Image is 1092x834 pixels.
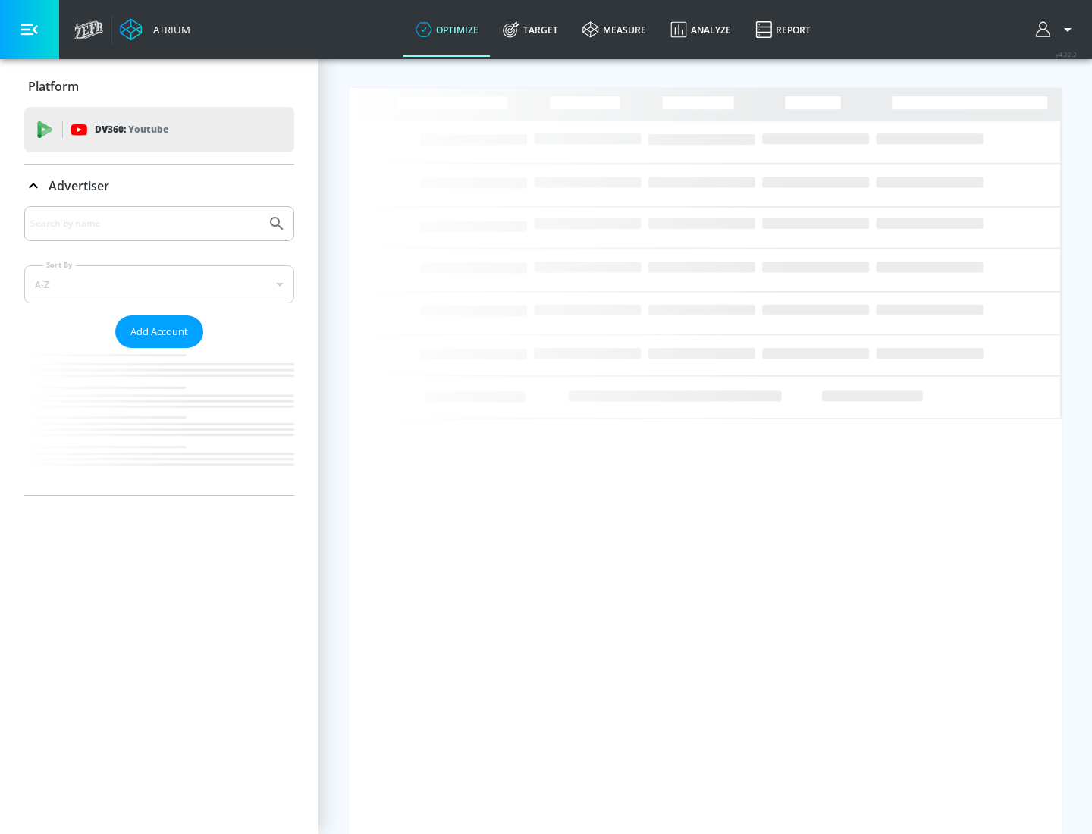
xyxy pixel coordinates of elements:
[115,315,203,348] button: Add Account
[28,78,79,95] p: Platform
[24,107,294,152] div: DV360: Youtube
[120,18,190,41] a: Atrium
[128,121,168,137] p: Youtube
[24,165,294,207] div: Advertiser
[24,348,294,495] nav: list of Advertiser
[49,177,109,194] p: Advertiser
[24,265,294,303] div: A-Z
[491,2,570,57] a: Target
[30,214,260,234] input: Search by name
[1056,50,1077,58] span: v 4.22.2
[43,260,76,270] label: Sort By
[24,65,294,108] div: Platform
[570,2,658,57] a: measure
[403,2,491,57] a: optimize
[95,121,168,138] p: DV360:
[130,323,188,340] span: Add Account
[743,2,823,57] a: Report
[658,2,743,57] a: Analyze
[24,206,294,495] div: Advertiser
[147,23,190,36] div: Atrium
